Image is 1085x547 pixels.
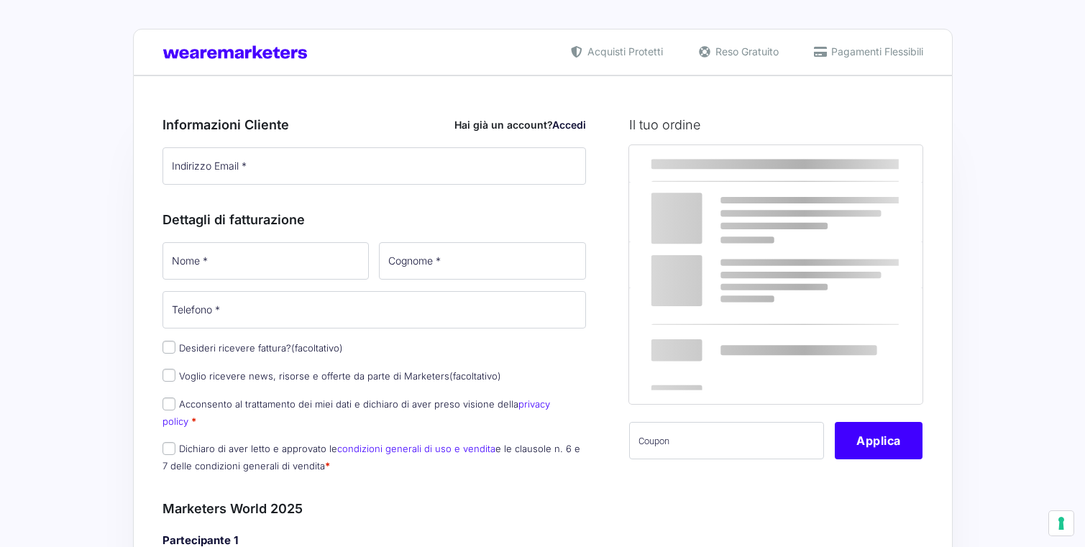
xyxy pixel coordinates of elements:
[162,291,587,328] input: Telefono *
[162,210,587,229] h3: Dettagli di fatturazione
[162,341,175,354] input: Desideri ricevere fattura?(facoltativo)
[584,44,663,59] span: Acquisti Protetti
[454,117,586,132] div: Hai già un account?
[162,115,587,134] h3: Informazioni Cliente
[162,369,175,382] input: Voglio ricevere news, risorse e offerte da parte di Marketers(facoltativo)
[629,115,923,134] h3: Il tuo ordine
[162,398,550,426] a: privacy policy
[449,370,501,382] span: (facoltativo)
[1049,511,1073,535] button: Le tue preferenze relative al consenso per le tecnologie di tracciamento
[162,242,370,280] input: Nome *
[712,44,779,59] span: Reso Gratuito
[629,183,798,242] td: Marketers World 2025 - MW25 Ticket Standard
[162,398,550,426] label: Acconsento al trattamento dei miei dati e dichiaro di aver preso visione della
[835,422,923,459] button: Applica
[337,443,495,454] a: condizioni generali di uso e vendita
[629,242,798,288] th: Subtotale
[162,442,175,455] input: Dichiaro di aver letto e approvato lecondizioni generali di uso e venditae le clausole n. 6 e 7 d...
[629,422,824,459] input: Coupon
[552,119,586,131] a: Accedi
[798,145,923,183] th: Subtotale
[162,342,343,354] label: Desideri ricevere fattura?
[162,397,175,410] input: Acconsento al trattamento dei miei dati e dichiaro di aver preso visione dellaprivacy policy
[162,499,587,518] h3: Marketers World 2025
[629,288,798,403] th: Totale
[162,370,501,382] label: Voglio ricevere news, risorse e offerte da parte di Marketers
[828,44,923,59] span: Pagamenti Flessibili
[291,342,343,354] span: (facoltativo)
[162,443,580,471] label: Dichiaro di aver letto e approvato le e le clausole n. 6 e 7 delle condizioni generali di vendita
[162,147,587,185] input: Indirizzo Email *
[379,242,586,280] input: Cognome *
[629,145,798,183] th: Prodotto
